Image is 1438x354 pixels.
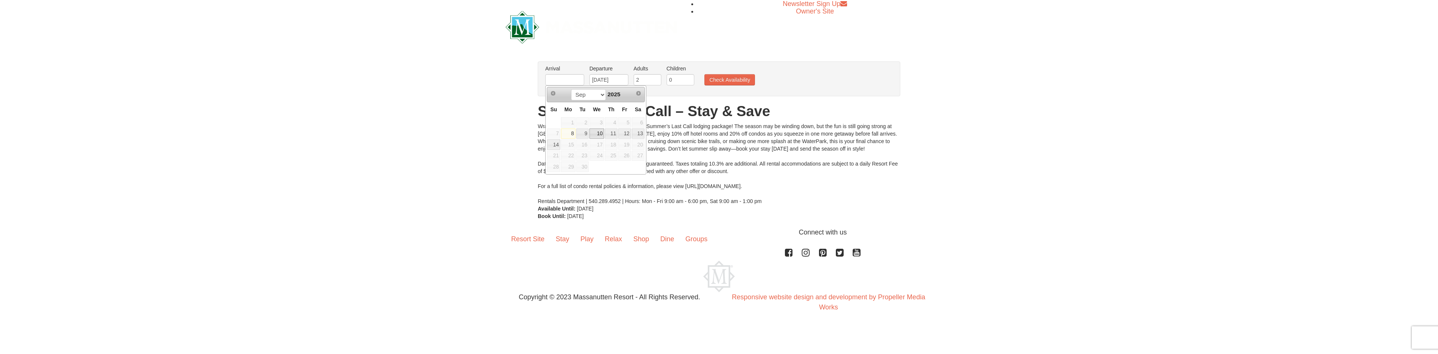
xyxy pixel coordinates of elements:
[576,128,589,139] a: 9
[545,65,584,72] label: Arrival
[547,139,560,150] a: 14
[538,122,900,205] div: Wrap up your summer mountain-style with our Summer’s Last Call lodging package! The season may be...
[632,128,644,139] a: 13
[618,139,631,150] span: 19
[604,128,618,139] td: available
[561,117,575,128] span: 1
[618,117,631,128] span: 5
[618,128,631,139] a: 12
[589,150,604,161] td: available
[577,206,594,212] span: [DATE]
[547,161,561,172] td: unAvailable
[506,227,550,251] a: Resort Site
[575,227,599,251] a: Play
[538,104,900,119] h1: Summer’s Last Call – Stay & Save
[604,139,618,150] td: available
[547,139,561,150] td: available
[631,128,645,139] td: available
[631,150,645,161] td: unAvailable
[635,106,641,112] span: Saturday
[576,128,589,139] td: available
[605,139,618,150] span: 18
[589,117,604,128] td: unAvailable
[561,128,575,139] a: 8
[576,161,589,172] td: unAvailable
[506,227,932,237] p: Connect with us
[506,11,677,43] img: Massanutten Resort Logo
[506,17,677,35] a: Massanutten Resort
[500,292,719,302] p: Copyright © 2023 Massanutten Resort - All Rights Reserved.
[634,65,661,72] label: Adults
[589,128,604,139] a: 10
[732,293,925,311] a: Responsive website design and development by Propeller Media Works
[561,161,576,172] td: unAvailable
[667,65,694,72] label: Children
[550,227,575,251] a: Stay
[561,150,576,161] td: available
[579,106,585,112] span: Tuesday
[628,227,655,251] a: Shop
[618,128,631,139] td: available
[605,151,618,161] span: 25
[538,206,576,212] strong: Available Until:
[567,213,584,219] span: [DATE]
[604,117,618,128] td: unAvailable
[589,139,604,150] td: available
[576,150,589,161] td: available
[589,151,604,161] span: 24
[655,227,680,251] a: Dine
[576,139,589,150] span: 16
[576,117,589,128] td: unAvailable
[796,7,834,15] a: Owner's Site
[548,88,558,99] a: Prev
[547,161,560,172] span: 28
[704,74,755,85] button: Check Availability
[550,90,556,96] span: Prev
[632,151,644,161] span: 27
[604,150,618,161] td: available
[547,150,561,161] td: available
[635,90,641,96] span: Next
[608,106,615,112] span: Thursday
[589,117,604,128] span: 3
[564,106,572,112] span: Monday
[622,106,627,112] span: Friday
[605,117,618,128] span: 4
[576,117,589,128] span: 2
[618,150,631,161] td: unAvailable
[618,151,631,161] span: 26
[605,128,618,139] a: 11
[561,161,575,172] span: 29
[632,139,644,150] span: 20
[618,117,631,128] td: unAvailable
[561,151,575,161] span: 22
[576,151,589,161] span: 23
[633,88,644,99] a: Next
[632,117,644,128] span: 6
[550,106,557,112] span: Sunday
[547,128,560,139] span: 7
[561,139,576,150] td: available
[589,128,604,139] td: available
[538,213,566,219] strong: Book Until:
[547,151,560,161] span: 21
[561,128,576,139] td: available
[561,139,575,150] span: 15
[631,139,645,150] td: available
[547,128,561,139] td: unAvailable
[607,91,620,97] span: 2025
[589,65,628,72] label: Departure
[561,117,576,128] td: unAvailable
[618,139,631,150] td: available
[631,117,645,128] td: unAvailable
[703,261,735,292] img: Massanutten Resort Logo
[680,227,713,251] a: Groups
[576,139,589,150] td: available
[589,139,604,150] span: 17
[599,227,628,251] a: Relax
[576,161,589,172] span: 30
[593,106,601,112] span: Wednesday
